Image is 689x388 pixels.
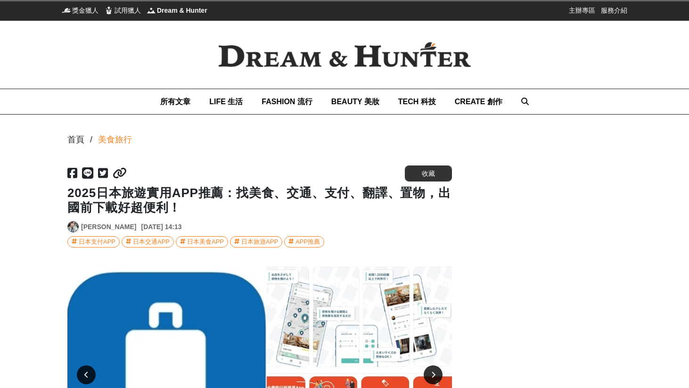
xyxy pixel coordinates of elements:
[284,236,324,248] a: APP推薦
[104,6,141,15] a: 試用獵人試用獵人
[67,221,79,232] a: Avatar
[98,133,132,146] a: 美食旅行
[68,222,78,232] img: Avatar
[331,89,379,114] a: BEAUTY 美妝
[79,237,115,247] div: 日本支付APP
[187,237,224,247] div: 日本美食APP
[176,236,228,248] a: 日本美食APP
[115,6,141,15] span: 試用獵人
[203,27,486,83] img: Dream & Hunter
[141,222,181,232] div: [DATE] 14:13
[62,6,71,15] img: 獎金獵人
[398,98,436,106] span: TECH 科技
[405,165,452,182] button: 收藏
[104,6,114,15] img: 試用獵人
[241,237,278,247] div: 日本旅遊APP
[569,6,595,15] a: 主辦專區
[81,222,136,232] a: [PERSON_NAME]
[62,6,98,15] a: 獎金獵人獎金獵人
[230,236,282,248] a: 日本旅遊APP
[72,6,98,15] span: 獎金獵人
[147,6,156,15] img: Dream & Hunter
[122,236,174,248] a: 日本交通APP
[67,186,452,215] h1: 2025日本旅遊實用APP推薦：找美食、交通、支付、翻譯、置物，出國前下載好超便利！
[90,133,92,146] div: /
[133,237,170,247] div: 日本交通APP
[160,98,190,106] span: 所有文章
[295,237,320,247] div: APP推薦
[455,98,502,106] span: CREATE 創作
[262,89,312,114] a: FASHION 流行
[398,89,436,114] a: TECH 科技
[157,6,207,15] span: Dream & Hunter
[262,98,312,106] span: FASHION 流行
[455,89,502,114] a: CREATE 創作
[160,89,190,114] a: 所有文章
[209,98,243,106] span: LIFE 生活
[209,89,243,114] a: LIFE 生活
[331,98,379,106] span: BEAUTY 美妝
[67,133,84,146] div: 首頁
[601,6,627,15] a: 服務介紹
[67,236,120,248] a: 日本支付APP
[147,6,207,15] a: Dream & HunterDream & Hunter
